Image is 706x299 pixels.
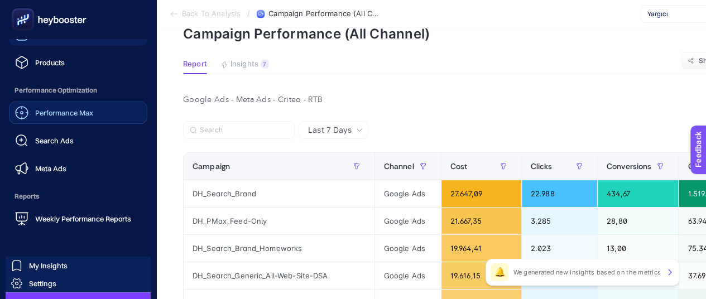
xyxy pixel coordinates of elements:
[531,162,553,171] span: Clicks
[29,261,68,270] span: My Insights
[6,274,151,292] a: Settings
[184,180,374,207] div: DH_Search_Brand
[268,9,380,18] span: Campaign Performance (All Channel)
[375,180,441,207] div: Google Ads
[491,263,508,281] div: 🔔
[184,262,374,289] div: DH_Search_Generic_All-Web-Site-DSA
[375,262,441,289] div: Google Ads
[200,126,288,134] input: Search
[375,208,441,234] div: Google Ads
[35,136,74,145] span: Search Ads
[193,162,230,171] span: Campaign
[184,235,374,262] div: DH_Search_Brand_Homeworks
[441,180,521,207] div: 27.647,09
[9,79,147,102] span: Performance Optimization
[598,235,679,262] div: 13,00
[441,208,521,234] div: 21.667,35
[441,235,521,262] div: 19.964,41
[522,180,597,207] div: 22.988
[9,208,147,230] a: Weekly Performance Reports
[183,60,207,69] span: Report
[35,164,66,173] span: Meta Ads
[598,208,679,234] div: 28,80
[9,185,147,208] span: Reports
[7,3,42,12] span: Feedback
[522,208,597,234] div: 3.285
[6,257,151,274] a: My Insights
[35,214,131,223] span: Weekly Performance Reports
[598,180,679,207] div: 434,67
[450,162,468,171] span: Cost
[9,129,147,152] a: Search Ads
[513,268,661,277] p: We generated new insights based on the metrics
[261,60,269,69] div: 7
[182,9,241,18] span: Back To Analysis
[184,208,374,234] div: DH_PMax_Feed-Only
[35,58,65,67] span: Products
[384,162,414,171] span: Channel
[441,262,521,289] div: 19.616,15
[247,9,250,18] span: /
[9,102,147,124] a: Performance Max
[607,162,652,171] span: Conversions
[375,235,441,262] div: Google Ads
[35,108,93,117] span: Performance Max
[230,60,258,69] span: Insights
[522,235,597,262] div: 2.023
[29,279,56,288] span: Settings
[308,124,352,136] span: Last 7 Days
[9,51,147,74] a: Products
[9,157,147,180] a: Meta Ads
